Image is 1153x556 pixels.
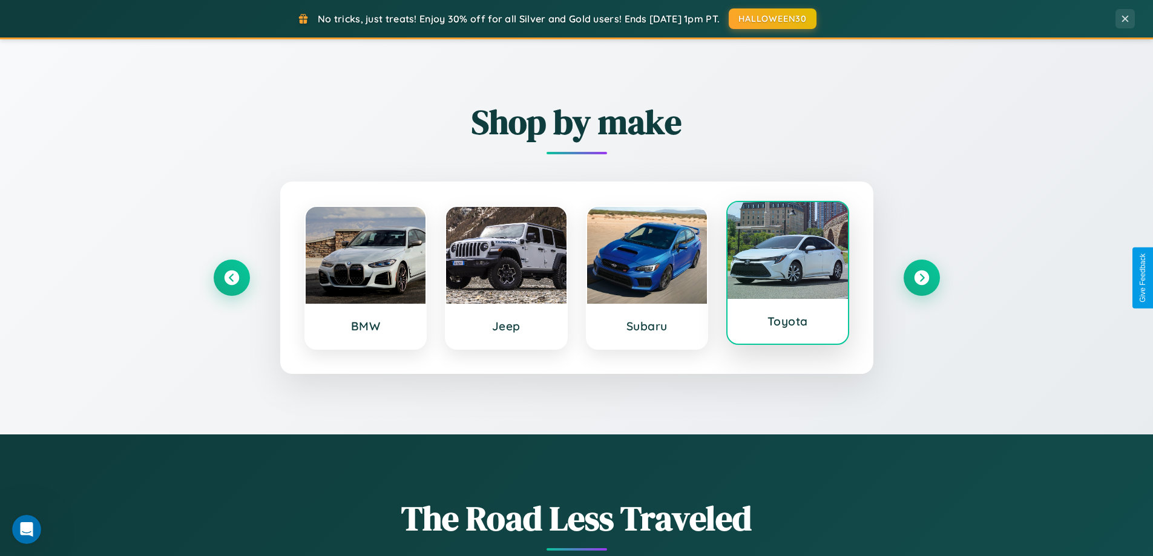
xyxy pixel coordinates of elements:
div: Give Feedback [1138,253,1147,303]
iframe: Intercom live chat [12,515,41,544]
h2: Shop by make [214,99,940,145]
button: HALLOWEEN30 [729,8,816,29]
h3: BMW [318,319,414,333]
h3: Subaru [599,319,695,333]
h3: Toyota [740,314,836,329]
h1: The Road Less Traveled [214,495,940,541]
span: No tricks, just treats! Enjoy 30% off for all Silver and Gold users! Ends [DATE] 1pm PT. [318,13,720,25]
h3: Jeep [458,319,554,333]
